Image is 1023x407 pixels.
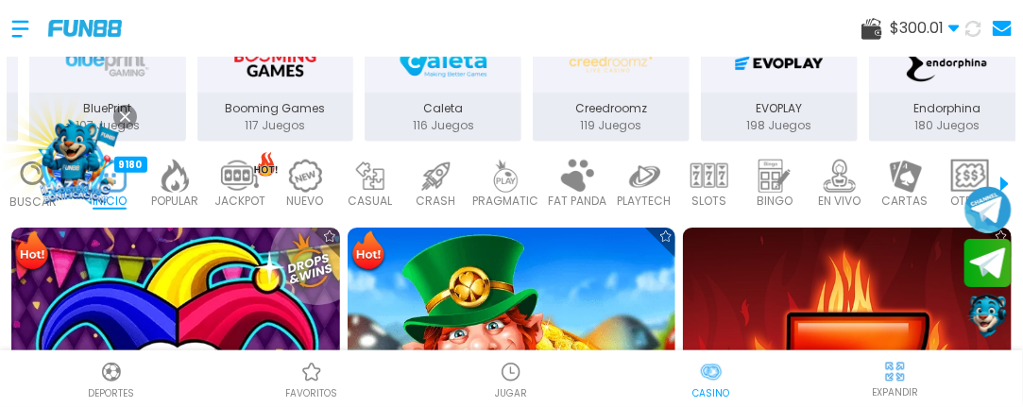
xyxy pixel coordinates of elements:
p: Caleta [365,100,521,117]
button: Contact customer service [964,292,1012,341]
img: EVOPLAY [732,43,826,85]
img: Image Link [25,110,127,212]
p: PLAYTECH [618,193,672,210]
p: SLOTS [692,193,727,210]
img: hide [883,360,907,383]
span: $ 300.01 [890,17,960,40]
img: BluePrint [60,43,154,85]
p: CASUAL [349,193,393,210]
p: EXPANDIR [872,385,918,399]
p: favoritos [285,386,337,400]
p: OTROS [951,193,990,210]
p: Booming Games [197,100,354,117]
button: Caleta [359,34,527,144]
p: POPULAR [151,193,198,210]
p: Creedroomz [533,100,690,117]
a: CasinoCasinoCasino [611,358,811,400]
p: BINGO [757,193,793,210]
p: EVOPLAY [701,100,858,117]
img: Casino Favoritos [300,361,323,383]
img: slots_light.webp [691,160,728,193]
p: Buscar [10,194,58,211]
p: 117 Juegos [197,117,354,134]
p: Deportes [88,386,134,400]
img: hot [254,152,278,178]
img: cards_light.webp [886,160,924,193]
a: DeportesDeportesDeportes [11,358,212,400]
img: Casino Jugar [500,361,522,383]
p: JACKPOT [214,193,265,210]
img: pragmatic_light.webp [487,160,525,193]
p: EN VIVO [819,193,861,210]
img: other_light.webp [951,160,989,193]
img: Hot [350,229,387,275]
button: BluePrint [24,34,192,144]
button: Creedroomz [527,34,695,144]
a: Casino JugarCasino JugarJUGAR [412,358,612,400]
img: casual_light.webp [351,160,389,193]
p: 116 Juegos [365,117,521,134]
button: EVOPLAY [695,34,863,144]
img: bingo_light.webp [756,160,793,193]
button: Join telegram [964,239,1012,288]
p: JUGAR [495,386,527,400]
img: Hot [13,229,51,275]
img: fat_panda_light.webp [559,160,597,193]
img: playtech_light.webp [625,160,663,193]
button: Booming Games [192,34,360,144]
img: crash_light.webp [417,160,454,193]
img: live_light.webp [821,160,859,193]
p: NUEVO [287,193,324,210]
p: FAT PANDA [549,193,607,210]
p: Casino [693,386,730,400]
img: Booming Games [229,43,322,85]
p: BluePrint [29,100,186,117]
p: 119 Juegos [533,117,690,134]
img: new_light.webp [286,160,324,193]
img: Endorphina [900,43,994,85]
img: jackpot_light.webp [221,160,259,193]
img: Deportes [100,361,123,383]
p: CARTAS [882,193,929,210]
button: Join telegram channel [964,185,1012,234]
a: Casino FavoritosCasino Favoritosfavoritos [212,358,412,400]
img: popular_light.webp [156,160,194,193]
img: Caleta [397,43,490,85]
p: PRAGMATIC [473,193,539,210]
p: 198 Juegos [701,117,858,134]
img: Company Logo [48,20,122,36]
img: Creedroomz [570,43,653,85]
p: CRASH [416,193,455,210]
